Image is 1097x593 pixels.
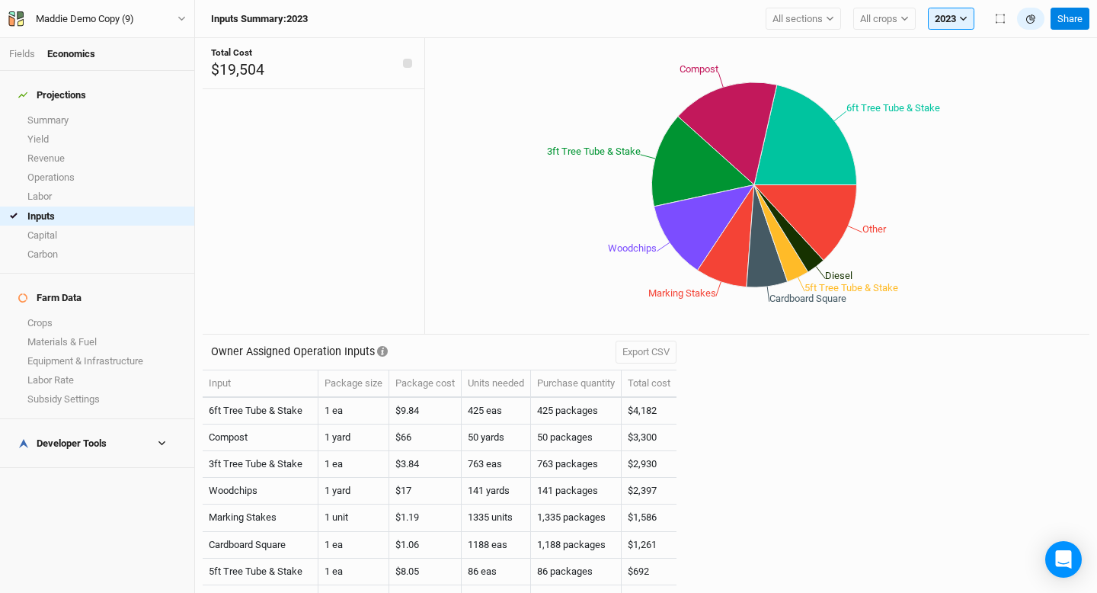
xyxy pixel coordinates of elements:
[318,370,389,398] th: Package size
[608,242,657,254] tspan: Woodchips
[18,292,82,304] div: Farm Data
[622,532,676,559] td: $1,261
[531,370,622,398] th: Purchase quantity
[622,370,676,398] th: Total cost
[531,532,622,559] td: 1,188 packages
[680,63,718,75] tspan: Compost
[203,370,318,398] th: Input
[36,11,134,27] div: Maddie Demo Copy (9)
[616,341,676,364] button: Export CSV
[462,451,531,478] td: 763 eas
[853,8,916,30] button: All crops
[211,47,252,58] span: Total Cost
[622,478,676,505] td: $2,397
[531,425,622,451] td: 50 packages
[9,428,185,459] h4: Developer Tools
[462,398,531,425] td: 425 eas
[203,451,318,478] td: 3ft Tree Tube & Stake
[318,532,389,559] td: 1 ea
[462,370,531,398] th: Units needed
[547,146,641,157] tspan: 3ft Tree Tube & Stake
[862,223,887,235] tspan: Other
[9,48,35,59] a: Fields
[389,425,462,451] td: $66
[769,293,846,304] tspan: Cardboard Square
[462,505,531,531] td: 1335 units
[389,532,462,559] td: $1.06
[203,532,318,559] td: Cardboard Square
[531,398,622,425] td: 425 packages
[47,47,95,61] div: Economics
[766,8,841,30] button: All sections
[622,559,676,585] td: $692
[462,478,531,505] td: 141 yards
[648,287,716,299] tspan: Marking Stakes
[318,425,389,451] td: 1 yard
[531,559,622,585] td: 86 packages
[772,11,823,27] span: All sections
[531,478,622,505] td: 141 packages
[203,425,318,451] td: Compost
[318,398,389,425] td: 1 ea
[376,345,389,358] div: Tooltip anchor
[531,451,622,478] td: 763 packages
[318,451,389,478] td: 1 ea
[622,505,676,531] td: $1,586
[462,532,531,559] td: 1188 eas
[860,11,897,27] span: All crops
[211,13,308,25] h3: Inputs Summary: 2023
[18,438,107,450] div: Developer Tools
[211,345,375,358] h3: Owner Assigned Operation Inputs
[389,505,462,531] td: $1.19
[462,559,531,585] td: 86 eas
[462,425,531,451] td: 50 yards
[622,398,676,425] td: $4,182
[203,478,318,505] td: Woodchips
[1045,541,1082,578] div: Open Intercom Messenger
[531,505,622,531] td: 1,335 packages
[318,505,389,531] td: 1 unit
[318,559,389,585] td: 1 ea
[318,478,389,505] td: 1 yard
[389,478,462,505] td: $17
[928,8,974,30] button: 2023
[825,270,852,281] tspan: Diesel
[389,398,462,425] td: $9.84
[622,451,676,478] td: $2,930
[389,559,462,585] td: $8.05
[203,505,318,531] td: Marking Stakes
[1051,8,1089,30] button: Share
[846,102,940,114] tspan: 6ft Tree Tube & Stake
[203,559,318,585] td: 5ft Tree Tube & Stake
[203,398,318,425] td: 6ft Tree Tube & Stake
[389,451,462,478] td: $3.84
[622,425,676,451] td: $3,300
[211,61,264,79] span: $19,504
[389,370,462,398] th: Package cost
[18,89,86,101] div: Projections
[8,11,187,27] button: Maddie Demo Copy (9)
[804,282,898,293] tspan: 5ft Tree Tube & Stake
